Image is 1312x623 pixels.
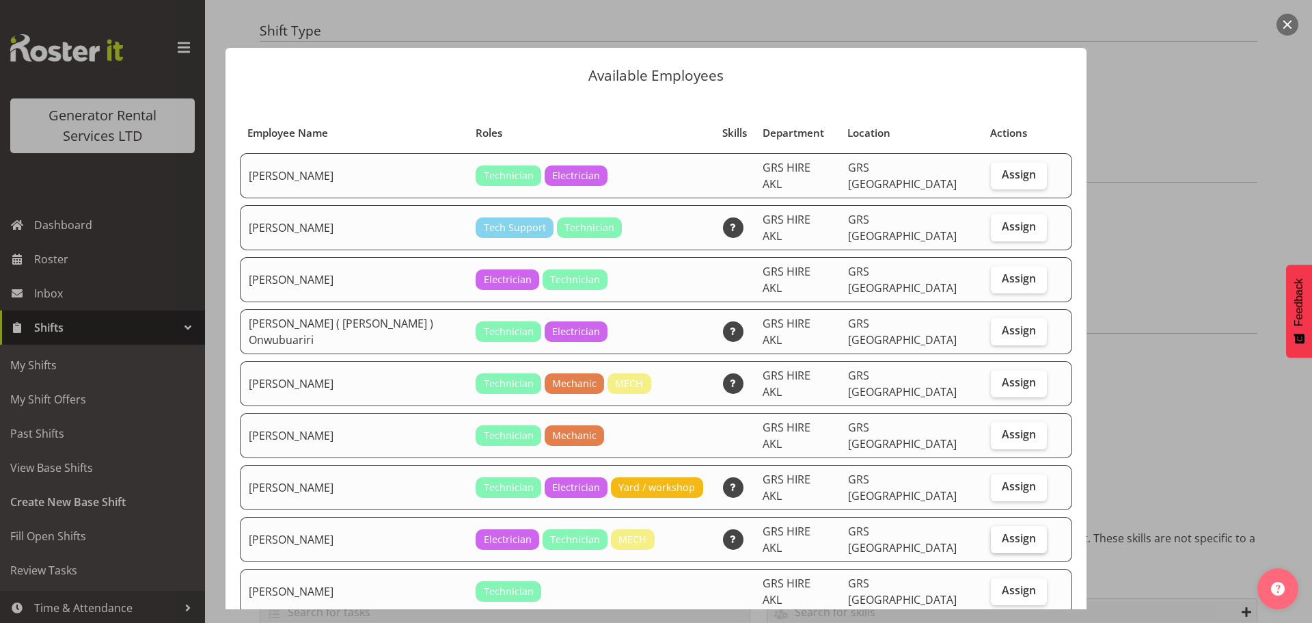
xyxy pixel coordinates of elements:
span: GRS [GEOGRAPHIC_DATA] [848,316,957,347]
td: [PERSON_NAME] ( [PERSON_NAME] ) Onwubuariri [240,309,467,354]
span: Assign [1002,271,1036,285]
span: Employee Name [247,125,328,141]
span: Assign [1002,220,1036,233]
span: GRS [GEOGRAPHIC_DATA] [848,160,957,191]
span: Actions [990,125,1027,141]
span: GRS HIRE AKL [763,420,810,451]
span: Skills [722,125,747,141]
span: Technician [484,324,534,339]
span: GRS HIRE AKL [763,524,810,555]
span: Technician [484,480,534,495]
span: Technician [484,584,534,599]
span: Electrician [552,480,600,495]
span: GRS [GEOGRAPHIC_DATA] [848,576,957,607]
span: GRS [GEOGRAPHIC_DATA] [848,420,957,451]
span: GRS HIRE AKL [763,576,810,607]
span: Mechanic [552,428,597,443]
td: [PERSON_NAME] [240,257,467,302]
span: GRS HIRE AKL [763,472,810,503]
button: Feedback - Show survey [1286,265,1312,358]
span: GRS [GEOGRAPHIC_DATA] [848,524,957,555]
span: Feedback [1293,278,1305,326]
span: Technician [484,376,534,391]
td: [PERSON_NAME] [240,413,467,458]
img: help-xxl-2.png [1271,582,1285,596]
span: Roles [476,125,502,141]
span: Assign [1002,531,1036,545]
td: [PERSON_NAME] [240,361,467,406]
span: Assign [1002,583,1036,597]
span: MECH [618,532,646,547]
span: Location [847,125,890,141]
span: Assign [1002,479,1036,493]
span: MECH [615,376,643,391]
span: Electrician [552,168,600,183]
span: Technician [550,272,600,287]
span: GRS [GEOGRAPHIC_DATA] [848,264,957,295]
span: GRS [GEOGRAPHIC_DATA] [848,212,957,243]
span: GRS [GEOGRAPHIC_DATA] [848,368,957,399]
span: Department [763,125,824,141]
span: GRS HIRE AKL [763,316,810,347]
td: [PERSON_NAME] [240,153,467,198]
td: [PERSON_NAME] [240,465,467,510]
span: Technician [484,168,534,183]
span: Assign [1002,427,1036,441]
span: Technician [550,532,600,547]
span: GRS [GEOGRAPHIC_DATA] [848,472,957,503]
span: GRS HIRE AKL [763,368,810,399]
span: Tech Support [484,220,546,235]
span: GRS HIRE AKL [763,264,810,295]
span: Mechanic [552,376,597,391]
span: Electrician [484,272,532,287]
td: [PERSON_NAME] [240,205,467,250]
span: Technician [564,220,614,235]
span: Assign [1002,323,1036,337]
span: GRS HIRE AKL [763,212,810,243]
span: Electrician [552,324,600,339]
td: [PERSON_NAME] [240,569,467,614]
span: Yard / workshop [618,480,695,495]
span: Electrician [484,532,532,547]
td: [PERSON_NAME] [240,517,467,562]
span: Assign [1002,168,1036,181]
span: Assign [1002,375,1036,389]
p: Available Employees [239,68,1073,83]
span: GRS HIRE AKL [763,160,810,191]
span: Technician [484,428,534,443]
